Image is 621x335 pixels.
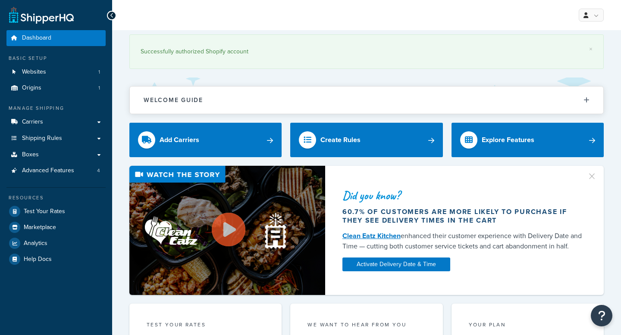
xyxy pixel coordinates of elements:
[24,256,52,263] span: Help Docs
[147,321,264,331] div: Test your rates
[141,46,593,58] div: Successfully authorized Shopify account
[6,236,106,251] a: Analytics
[469,321,586,331] div: Your Plan
[342,257,450,271] a: Activate Delivery Date & Time
[6,204,106,219] a: Test Your Rates
[24,240,47,247] span: Analytics
[160,134,199,146] div: Add Carriers
[6,64,106,80] li: Websites
[22,84,41,92] span: Origins
[6,251,106,267] a: Help Docs
[24,208,65,215] span: Test Your Rates
[320,134,361,146] div: Create Rules
[6,194,106,202] div: Resources
[6,147,106,163] a: Boxes
[6,220,106,235] a: Marketplace
[452,123,604,157] a: Explore Features
[6,163,106,179] li: Advanced Features
[6,64,106,80] a: Websites1
[98,84,100,92] span: 1
[22,135,62,142] span: Shipping Rules
[6,80,106,96] li: Origins
[98,68,100,76] span: 1
[22,118,43,126] span: Carriers
[129,166,325,295] img: Video thumbnail
[22,34,51,42] span: Dashboard
[342,208,583,225] div: 60.7% of customers are more likely to purchase if they see delivery times in the cart
[22,68,46,76] span: Websites
[6,130,106,146] a: Shipping Rules
[22,167,74,174] span: Advanced Features
[129,123,282,157] a: Add Carriers
[22,151,39,158] span: Boxes
[6,105,106,112] div: Manage Shipping
[6,80,106,96] a: Origins1
[307,321,425,329] p: we want to hear from you
[342,231,401,241] a: Clean Eatz Kitchen
[290,123,442,157] a: Create Rules
[130,87,603,114] button: Welcome Guide
[482,134,534,146] div: Explore Features
[6,30,106,46] a: Dashboard
[6,163,106,179] a: Advanced Features4
[342,231,583,251] div: enhanced their customer experience with Delivery Date and Time — cutting both customer service ti...
[591,305,612,326] button: Open Resource Center
[6,114,106,130] a: Carriers
[6,55,106,62] div: Basic Setup
[24,224,56,231] span: Marketplace
[97,167,100,174] span: 4
[589,46,593,53] a: ×
[144,97,203,103] h2: Welcome Guide
[342,189,583,202] div: Did you know?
